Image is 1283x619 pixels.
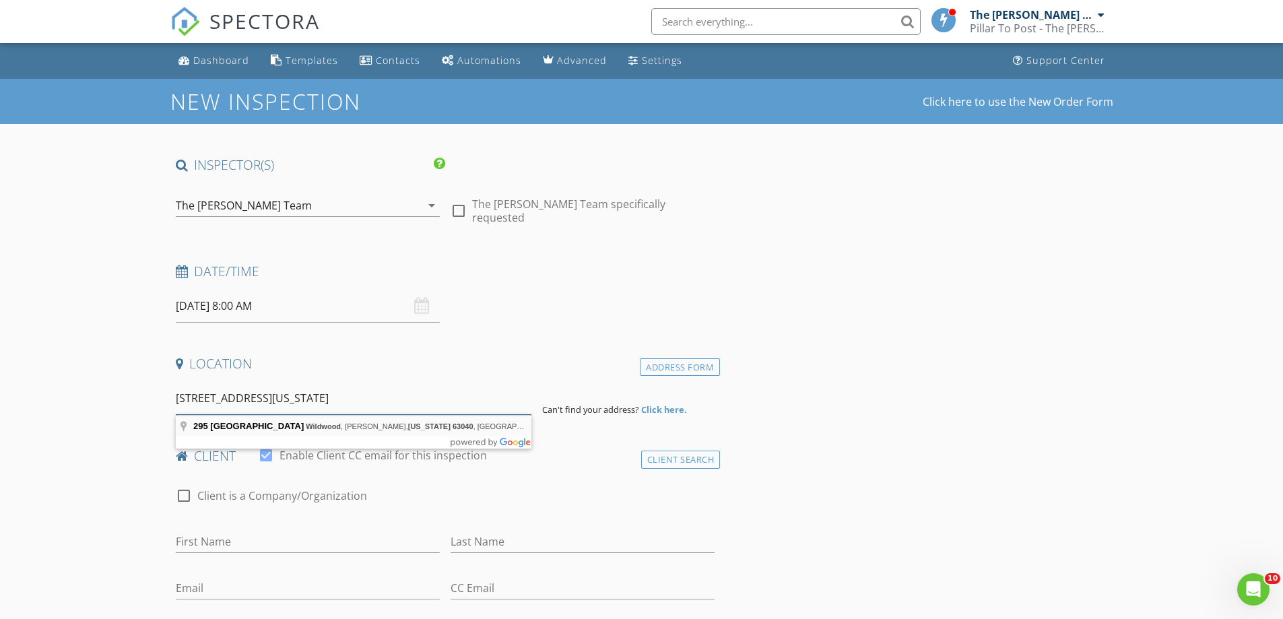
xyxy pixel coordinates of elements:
div: Contacts [376,54,420,67]
span: SPECTORA [209,7,320,35]
div: The [PERSON_NAME] Team [176,199,312,211]
i: arrow_drop_down [424,197,440,214]
div: Templates [286,54,338,67]
div: Pillar To Post - The Frederick Team [970,22,1105,35]
span: Can't find your address? [542,403,639,416]
h4: client [176,447,715,465]
h4: Location [176,355,715,372]
div: Client Search [641,451,721,469]
h1: New Inspection [170,90,469,113]
a: Templates [265,48,343,73]
div: Dashboard [193,54,249,67]
div: Settings [642,54,682,67]
a: Automations (Basic) [436,48,527,73]
a: Click here to use the New Order Form [923,96,1113,107]
a: Contacts [354,48,426,73]
span: 10 [1265,573,1280,584]
span: [GEOGRAPHIC_DATA] [210,421,304,431]
span: 63040 [453,422,473,430]
div: Automations [457,54,521,67]
span: , [PERSON_NAME], , [GEOGRAPHIC_DATA] [306,422,554,430]
iframe: Intercom live chat [1237,573,1270,606]
span: Wildwood [306,422,341,430]
h4: INSPECTOR(S) [176,156,445,174]
strong: Click here. [641,403,687,416]
span: 295 [193,421,208,431]
span: [US_STATE] [408,422,451,430]
label: The [PERSON_NAME] Team specifically requested [472,197,715,224]
h4: Date/Time [176,263,715,280]
div: Address Form [640,358,720,377]
a: Dashboard [173,48,255,73]
a: Settings [623,48,688,73]
div: Advanced [557,54,607,67]
a: Advanced [537,48,612,73]
input: Address Search [176,382,531,415]
input: Select date [176,290,440,323]
div: The [PERSON_NAME] Team [970,8,1094,22]
a: Support Center [1008,48,1111,73]
div: Support Center [1026,54,1105,67]
input: Search everything... [651,8,921,35]
label: Enable Client CC email for this inspection [279,449,487,462]
a: SPECTORA [170,18,320,46]
label: Client is a Company/Organization [197,489,367,502]
img: The Best Home Inspection Software - Spectora [170,7,200,36]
